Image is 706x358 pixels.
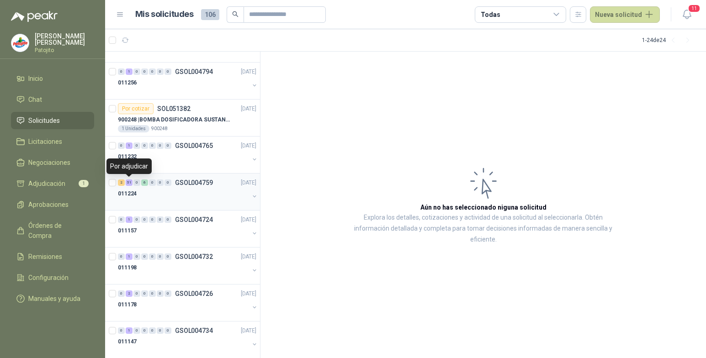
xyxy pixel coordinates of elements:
span: Chat [28,95,42,105]
a: Por cotizarSOL051382[DATE] 900248 |BOMBA DOSIFICADORA SUSTANCIAS QUIMICAS1 Unidades900248 [105,100,260,137]
div: 0 [149,216,156,223]
button: 11 [679,6,695,23]
a: 0 1 0 0 0 0 0 GSOL004734[DATE] 011147 [118,325,258,354]
div: 0 [141,290,148,297]
div: 0 [133,68,140,75]
div: 0 [165,290,171,297]
span: Manuales y ayuda [28,294,80,304]
div: 0 [165,327,171,334]
p: 011198 [118,263,137,272]
div: 0 [149,327,156,334]
h3: Aún no has seleccionado niguna solicitud [420,202,547,212]
div: 0 [133,216,140,223]
span: Aprobaciones [28,200,69,210]
a: 0 1 0 0 0 0 0 GSOL004765[DATE] 011232 [118,140,258,169]
div: 0 [157,142,164,149]
a: Negociaciones [11,154,94,171]
p: GSOL004759 [175,179,213,186]
p: 011178 [118,300,137,309]
div: 0 [149,68,156,75]
div: 0 [157,68,164,75]
span: Negociaciones [28,158,70,168]
a: 2 51 0 6 0 0 0 GSOL004759[DATE] 011224 [118,177,258,206]
p: [DATE] [241,290,256,298]
a: Remisiones [11,248,94,265]
p: 011224 [118,190,137,198]
span: Remisiones [28,252,62,262]
a: Licitaciones [11,133,94,150]
div: 0 [118,290,125,297]
a: Órdenes de Compra [11,217,94,244]
p: Patojito [35,47,94,53]
div: 1 [126,216,133,223]
div: 0 [165,68,171,75]
div: 0 [133,253,140,260]
span: Licitaciones [28,137,62,147]
a: Configuración [11,269,94,286]
p: Explora los detalles, cotizaciones y actividad de una solicitud al seleccionarla. Obtén informaci... [352,212,615,245]
p: [DATE] [241,179,256,187]
p: GSOL004726 [175,290,213,297]
div: 0 [165,216,171,223]
a: 0 1 0 0 0 0 0 GSOL004794[DATE] 011256 [118,66,258,95]
div: 0 [157,327,164,334]
p: [DATE] [241,326,256,335]
span: Inicio [28,74,43,84]
p: 011232 [118,153,137,161]
div: 0 [118,253,125,260]
span: 106 [201,9,219,20]
p: SOL051382 [157,105,191,112]
p: GSOL004734 [175,327,213,334]
p: 011256 [118,79,137,87]
div: 0 [141,327,148,334]
p: GSOL004724 [175,216,213,223]
div: 0 [133,290,140,297]
div: Por adjudicar [106,158,152,174]
div: Todas [481,10,500,20]
div: 1 [126,327,133,334]
div: Por cotizar [118,103,154,114]
div: 0 [118,142,125,149]
div: 0 [133,327,140,334]
a: Solicitudes [11,112,94,129]
div: 2 [126,290,133,297]
div: 0 [149,179,156,186]
img: Logo peakr [11,11,58,22]
div: 1 Unidades [118,125,149,132]
span: Solicitudes [28,116,60,126]
span: Órdenes de Compra [28,221,85,241]
span: Adjudicación [28,179,65,189]
div: 0 [157,253,164,260]
div: 51 [126,179,133,186]
div: 0 [149,290,156,297]
span: 1 [79,180,89,187]
img: Company Logo [11,34,29,52]
div: 0 [141,68,148,75]
p: 011147 [118,337,137,346]
div: 0 [133,179,140,186]
p: 900248 | BOMBA DOSIFICADORA SUSTANCIAS QUIMICAS [118,116,232,124]
div: 0 [157,216,164,223]
div: 0 [118,216,125,223]
div: 0 [118,327,125,334]
div: 0 [165,253,171,260]
div: 0 [165,142,171,149]
a: 0 1 0 0 0 0 0 GSOL004732[DATE] 011198 [118,251,258,280]
span: Configuración [28,273,69,283]
a: Chat [11,91,94,108]
p: GSOL004794 [175,68,213,75]
button: Nueva solicitud [590,6,660,23]
p: GSOL004765 [175,142,213,149]
a: Manuales y ayuda [11,290,94,307]
p: 011157 [118,226,137,235]
div: 2 [118,179,125,186]
a: Inicio [11,70,94,87]
div: 1 - 24 de 24 [642,33,695,47]
div: 0 [141,142,148,149]
div: 0 [133,142,140,149]
div: 1 [126,142,133,149]
h1: Mis solicitudes [135,8,194,21]
div: 0 [141,216,148,223]
div: 0 [157,179,164,186]
p: [DATE] [241,105,256,113]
